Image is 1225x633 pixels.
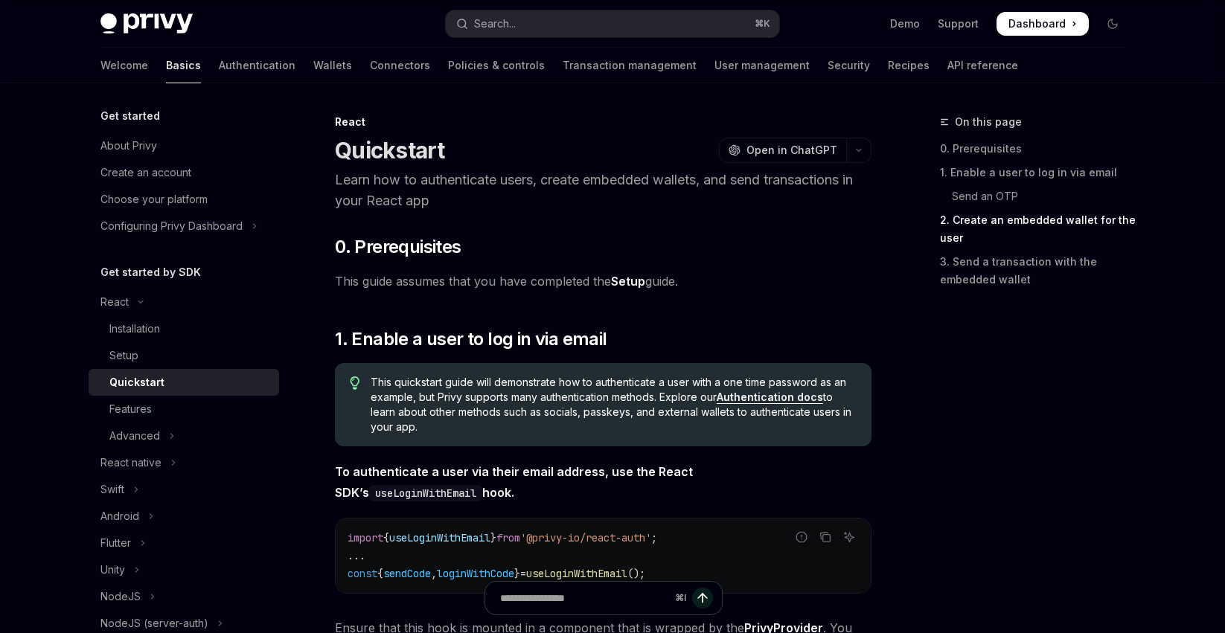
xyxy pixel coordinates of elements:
[526,567,627,580] span: useLoginWithEmail
[940,137,1136,161] a: 0. Prerequisites
[100,137,157,155] div: About Privy
[348,549,365,562] span: ...
[100,561,125,579] div: Unity
[714,48,810,83] a: User management
[1008,16,1066,31] span: Dashboard
[437,567,514,580] span: loginWithCode
[89,289,279,315] button: Toggle React section
[383,567,431,580] span: sendCode
[448,48,545,83] a: Policies & controls
[100,534,131,552] div: Flutter
[89,342,279,369] a: Setup
[89,159,279,186] a: Create an account
[938,16,979,31] a: Support
[611,274,645,289] a: Setup
[219,48,295,83] a: Authentication
[89,132,279,159] a: About Privy
[940,184,1136,208] a: Send an OTP
[335,170,871,211] p: Learn how to authenticate users, create embedded wallets, and send transactions in your React app
[89,556,279,583] button: Toggle Unity section
[89,213,279,240] button: Toggle Configuring Privy Dashboard section
[335,327,607,351] span: 1. Enable a user to log in via email
[109,373,164,391] div: Quickstart
[89,530,279,556] button: Toggle Flutter section
[431,567,437,580] span: ,
[816,527,835,547] button: Copy the contents from the code block
[940,250,1136,292] a: 3. Send a transaction with the embedded wallet
[100,107,160,125] h5: Get started
[496,531,520,544] span: from
[520,531,651,544] span: '@privy-io/react-auth'
[717,391,823,404] a: Authentication docs
[335,271,871,292] span: This guide assumes that you have completed the guide.
[89,422,279,449] button: Toggle Advanced section
[313,48,352,83] a: Wallets
[100,293,129,311] div: React
[89,503,279,530] button: Toggle Android section
[940,208,1136,250] a: 2. Create an embedded wallet for the user
[89,449,279,476] button: Toggle React native section
[348,531,383,544] span: import
[89,369,279,396] a: Quickstart
[100,614,208,632] div: NodeJS (server-auth)
[627,567,645,580] span: ();
[109,400,152,418] div: Features
[100,263,201,281] h5: Get started by SDK
[383,531,389,544] span: {
[446,10,779,37] button: Open search
[520,567,526,580] span: =
[370,48,430,83] a: Connectors
[890,16,920,31] a: Demo
[89,583,279,610] button: Toggle NodeJS section
[100,164,191,181] div: Create an account
[109,427,160,445] div: Advanced
[89,186,279,213] a: Choose your platform
[888,48,930,83] a: Recipes
[100,481,124,498] div: Swift
[348,567,377,580] span: const
[792,527,811,547] button: Report incorrect code
[651,531,657,544] span: ;
[89,315,279,342] a: Installation
[755,18,770,30] span: ⌘ K
[500,582,669,614] input: Ask a question...
[839,527,859,547] button: Ask AI
[371,375,857,434] span: This quickstart guide will demonstrate how to authenticate a user with a one time password as an ...
[100,588,141,605] div: NodeJS
[335,137,445,164] h1: Quickstart
[335,235,461,259] span: 0. Prerequisites
[369,485,482,501] code: useLoginWithEmail
[474,15,516,33] div: Search...
[955,113,1022,131] span: On this page
[692,588,713,608] button: Send message
[947,48,1018,83] a: API reference
[100,190,208,208] div: Choose your platform
[377,567,383,580] span: {
[746,143,837,158] span: Open in ChatGPT
[109,347,138,364] div: Setup
[490,531,496,544] span: }
[719,138,846,163] button: Open in ChatGPT
[100,454,161,472] div: React native
[828,48,870,83] a: Security
[514,567,520,580] span: }
[940,161,1136,184] a: 1. Enable a user to log in via email
[389,531,490,544] span: useLoginWithEmail
[100,48,148,83] a: Welcome
[89,396,279,422] a: Features
[89,476,279,503] button: Toggle Swift section
[100,217,243,235] div: Configuring Privy Dashboard
[100,13,193,34] img: dark logo
[166,48,201,83] a: Basics
[335,464,693,500] strong: To authenticate a user via their email address, use the React SDK’s hook.
[997,12,1089,36] a: Dashboard
[1101,12,1125,36] button: Toggle dark mode
[350,376,360,390] svg: Tip
[563,48,697,83] a: Transaction management
[335,115,871,129] div: React
[109,320,160,338] div: Installation
[100,507,139,525] div: Android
